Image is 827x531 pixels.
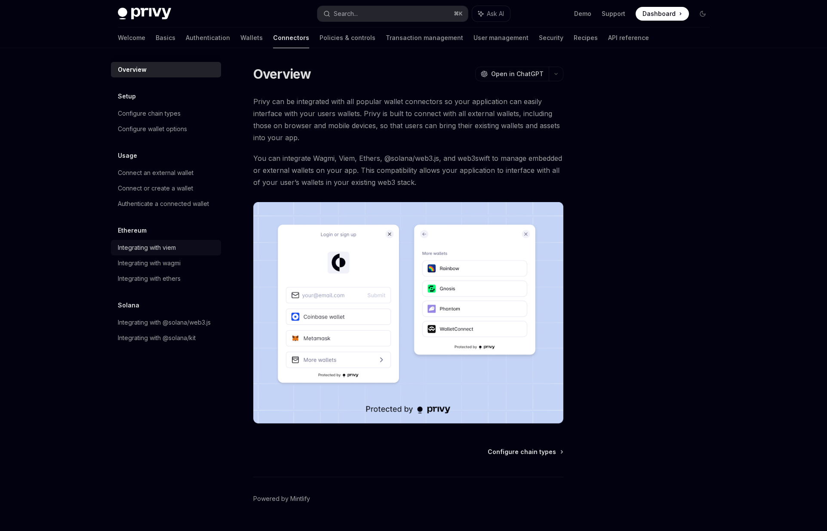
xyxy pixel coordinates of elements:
[696,7,710,21] button: Toggle dark mode
[253,202,563,424] img: Connectors3
[643,9,676,18] span: Dashboard
[118,124,187,134] div: Configure wallet options
[118,91,136,101] h5: Setup
[253,95,563,144] span: Privy can be integrated with all popular wallet connectors so your application can easily interfa...
[273,28,309,48] a: Connectors
[118,64,147,75] div: Overview
[118,108,181,119] div: Configure chain types
[118,273,181,284] div: Integrating with ethers
[253,152,563,188] span: You can integrate Wagmi, Viem, Ethers, @solana/web3.js, and web3swift to manage embedded or exter...
[488,448,563,456] a: Configure chain types
[111,181,221,196] a: Connect or create a wallet
[574,28,598,48] a: Recipes
[118,242,176,253] div: Integrating with viem
[488,448,556,456] span: Configure chain types
[253,494,310,503] a: Powered by Mintlify
[118,150,137,161] h5: Usage
[111,240,221,255] a: Integrating with viem
[118,333,196,343] div: Integrating with @solana/kit
[118,28,145,48] a: Welcome
[111,255,221,271] a: Integrating with wagmi
[156,28,175,48] a: Basics
[473,28,529,48] a: User management
[454,10,463,17] span: ⌘ K
[111,330,221,346] a: Integrating with @solana/kit
[636,7,689,21] a: Dashboard
[111,271,221,286] a: Integrating with ethers
[487,9,504,18] span: Ask AI
[608,28,649,48] a: API reference
[240,28,263,48] a: Wallets
[186,28,230,48] a: Authentication
[111,62,221,77] a: Overview
[472,6,510,21] button: Ask AI
[118,168,194,178] div: Connect an external wallet
[320,28,375,48] a: Policies & controls
[118,317,211,328] div: Integrating with @solana/web3.js
[111,315,221,330] a: Integrating with @solana/web3.js
[118,8,171,20] img: dark logo
[111,196,221,212] a: Authenticate a connected wallet
[111,165,221,181] a: Connect an external wallet
[602,9,625,18] a: Support
[334,9,358,19] div: Search...
[118,300,139,310] h5: Solana
[118,199,209,209] div: Authenticate a connected wallet
[118,183,193,193] div: Connect or create a wallet
[118,225,147,236] h5: Ethereum
[317,6,468,21] button: Search...⌘K
[491,70,544,78] span: Open in ChatGPT
[386,28,463,48] a: Transaction management
[111,121,221,137] a: Configure wallet options
[253,66,311,82] h1: Overview
[111,106,221,121] a: Configure chain types
[118,258,181,268] div: Integrating with wagmi
[539,28,563,48] a: Security
[574,9,591,18] a: Demo
[475,67,549,81] button: Open in ChatGPT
